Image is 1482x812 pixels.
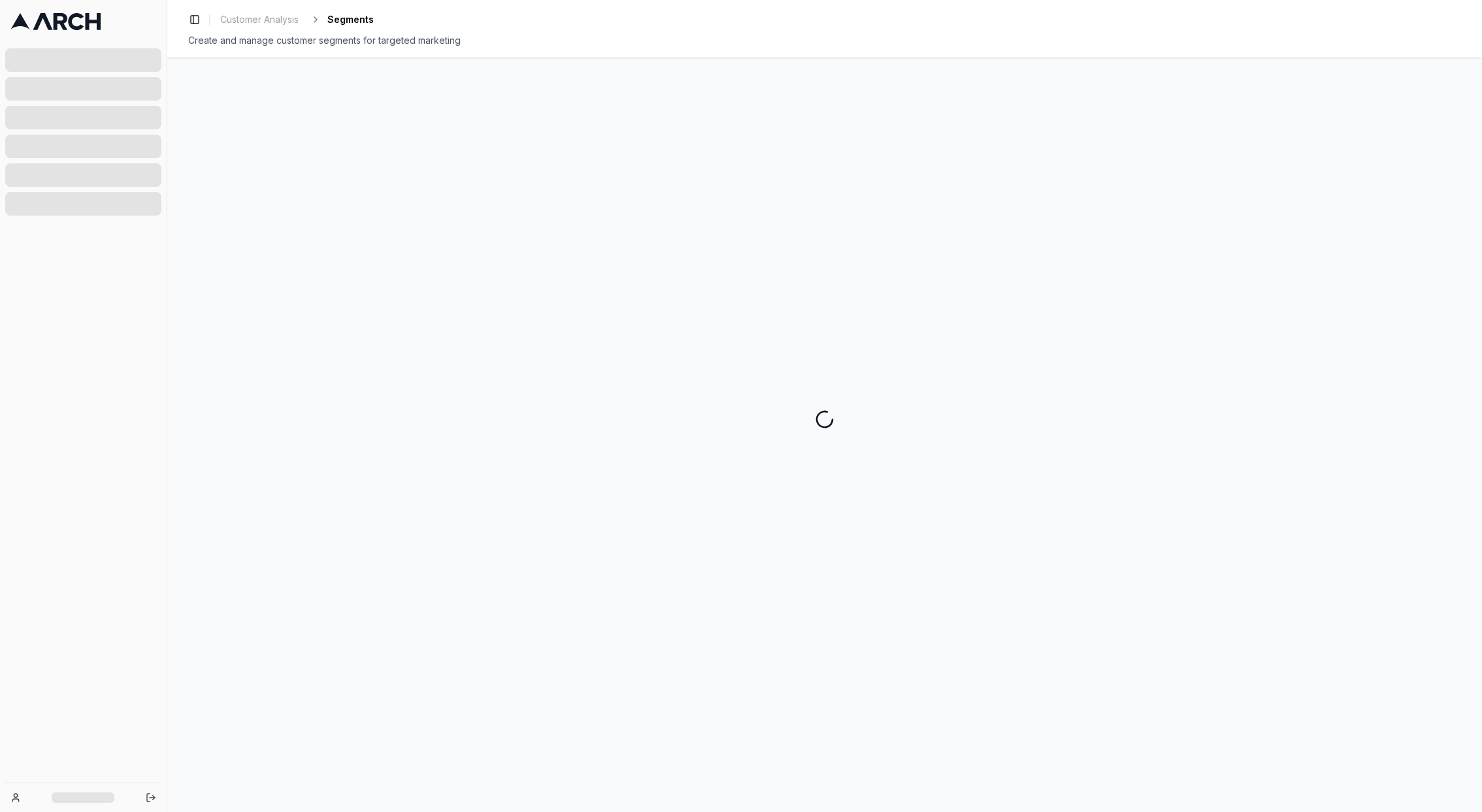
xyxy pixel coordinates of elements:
[327,13,374,26] span: Segments
[142,788,160,807] button: Log out
[215,10,304,29] a: Customer Analysis
[215,10,374,29] nav: breadcrumb
[220,13,299,26] span: Customer Analysis
[188,34,1461,47] div: Create and manage customer segments for targeted marketing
